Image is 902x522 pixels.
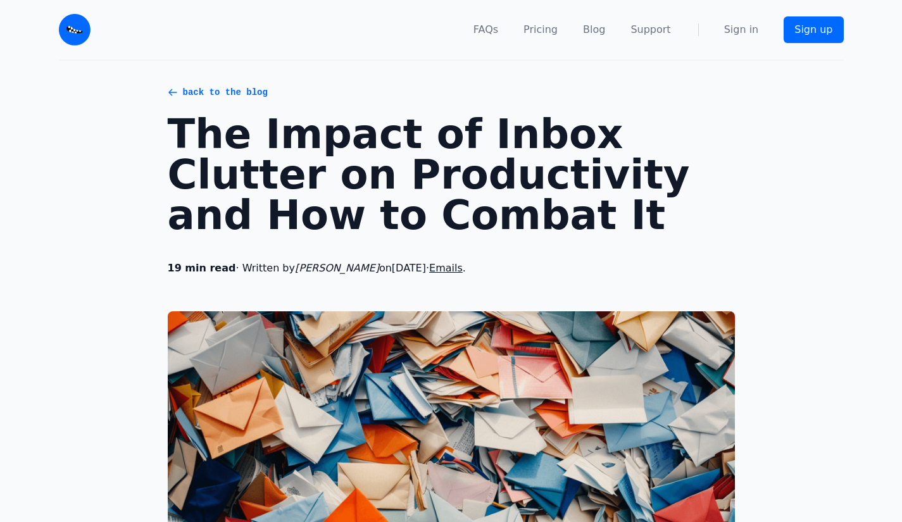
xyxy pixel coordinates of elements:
span: · Written by on · . [168,261,735,276]
a: back to the blog [168,86,735,99]
b: 19 min read [168,262,236,274]
a: Sign up [784,16,843,43]
a: Emails [429,262,463,274]
a: FAQs [473,22,498,37]
a: Sign in [724,22,759,37]
img: Email Monster [59,14,91,46]
time: [DATE] [392,262,426,274]
a: Pricing [523,22,558,37]
a: Support [630,22,670,37]
i: [PERSON_NAME] [295,262,379,274]
a: Blog [583,22,605,37]
span: The Impact of Inbox Clutter on Productivity and How to Combat It [168,114,735,235]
